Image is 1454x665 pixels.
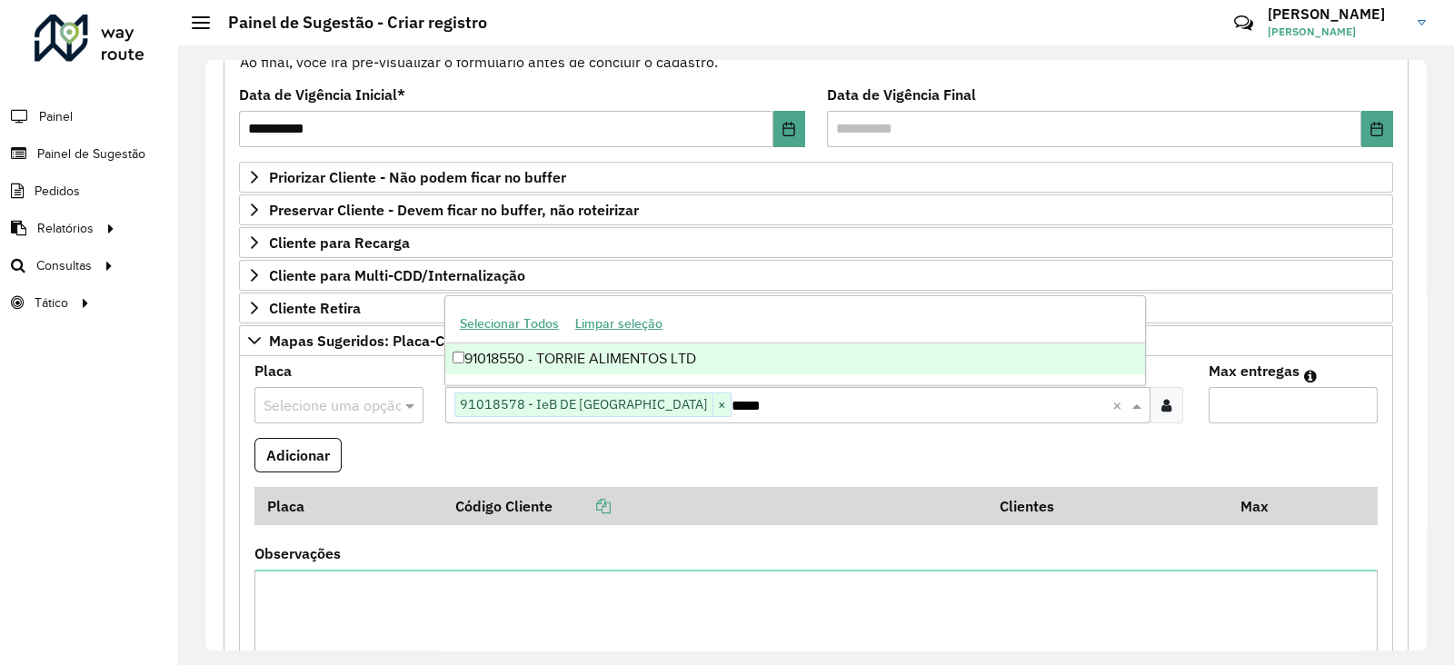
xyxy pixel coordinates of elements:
[210,13,487,33] h2: Painel de Sugestão - Criar registro
[452,310,567,338] button: Selecionar Todos
[567,310,671,338] button: Limpar seleção
[269,268,525,283] span: Cliente para Multi-CDD/Internalização
[239,325,1393,356] a: Mapas Sugeridos: Placa-Cliente
[254,360,292,382] label: Placa
[269,301,361,315] span: Cliente Retira
[37,219,94,238] span: Relatórios
[239,260,1393,291] a: Cliente para Multi-CDD/Internalização
[39,107,73,126] span: Painel
[1224,4,1263,43] a: Contato Rápido
[269,235,410,250] span: Cliente para Recarga
[269,333,483,348] span: Mapas Sugeridos: Placa-Cliente
[712,394,731,416] span: ×
[254,487,443,525] th: Placa
[1304,369,1317,383] em: Máximo de clientes que serão colocados na mesma rota com os clientes informados
[269,203,639,217] span: Preservar Cliente - Devem ficar no buffer, não roteirizar
[35,182,80,201] span: Pedidos
[455,393,712,415] span: 91018578 - IeB DE [GEOGRAPHIC_DATA]
[239,293,1393,323] a: Cliente Retira
[239,84,405,105] label: Data de Vigência Inicial
[1209,360,1300,382] label: Max entregas
[1361,111,1393,147] button: Choose Date
[1268,24,1404,40] span: [PERSON_NAME]
[1268,5,1404,23] h3: [PERSON_NAME]
[827,84,976,105] label: Data de Vigência Final
[444,295,1147,385] ng-dropdown-panel: Options list
[37,144,145,164] span: Painel de Sugestão
[254,542,341,564] label: Observações
[36,256,92,275] span: Consultas
[1228,487,1300,525] th: Max
[445,343,1146,374] div: 91018550 - TORRIE ALIMENTOS LTD
[1112,394,1128,416] span: Clear all
[35,293,68,313] span: Tático
[239,227,1393,258] a: Cliente para Recarga
[239,162,1393,193] a: Priorizar Cliente - Não podem ficar no buffer
[988,487,1228,525] th: Clientes
[239,194,1393,225] a: Preservar Cliente - Devem ficar no buffer, não roteirizar
[254,438,342,472] button: Adicionar
[773,111,805,147] button: Choose Date
[269,170,566,184] span: Priorizar Cliente - Não podem ficar no buffer
[443,487,988,525] th: Código Cliente
[553,497,611,515] a: Copiar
